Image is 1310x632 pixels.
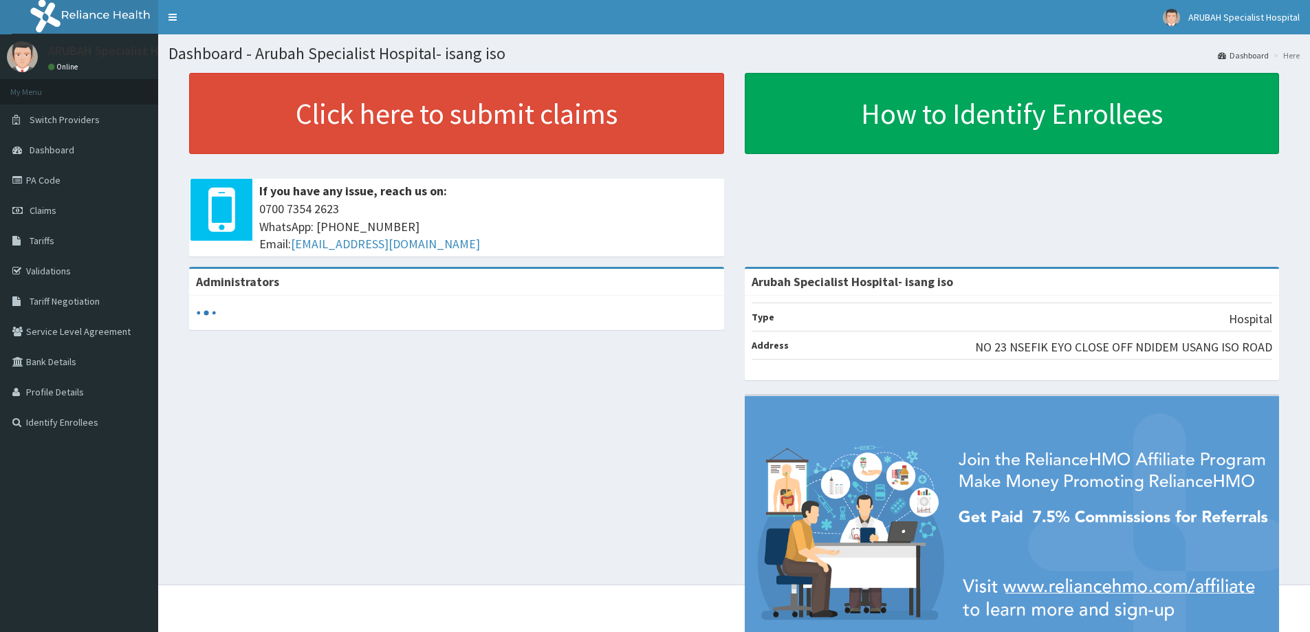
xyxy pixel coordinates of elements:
[196,303,217,323] svg: audio-loading
[259,200,717,253] span: 0700 7354 2623 WhatsApp: [PHONE_NUMBER] Email:
[30,235,54,247] span: Tariffs
[189,73,724,154] a: Click here to submit claims
[1229,310,1272,328] p: Hospital
[48,62,81,72] a: Online
[30,113,100,126] span: Switch Providers
[1270,50,1300,61] li: Here
[975,338,1272,356] p: NO 23 NSEFIK EYO CLOSE OFF NDIDEM USANG ISO ROAD
[752,339,789,351] b: Address
[752,311,774,323] b: Type
[259,183,447,199] b: If you have any issue, reach us on:
[30,204,56,217] span: Claims
[168,45,1300,63] h1: Dashboard - Arubah Specialist Hospital- isang iso
[752,274,953,290] strong: Arubah Specialist Hospital- isang iso
[1218,50,1269,61] a: Dashboard
[30,295,100,307] span: Tariff Negotiation
[291,236,480,252] a: [EMAIL_ADDRESS][DOMAIN_NAME]
[745,73,1280,154] a: How to Identify Enrollees
[30,144,74,156] span: Dashboard
[1163,9,1180,26] img: User Image
[48,45,196,57] p: ARUBAH Specialist Hospital
[1188,11,1300,23] span: ARUBAH Specialist Hospital
[196,274,279,290] b: Administrators
[7,41,38,72] img: User Image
